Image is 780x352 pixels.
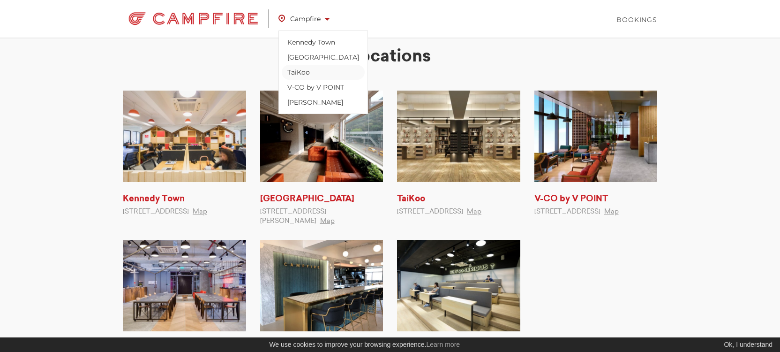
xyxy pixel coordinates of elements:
img: Wong Chuk Hang [123,240,246,331]
img: V-CO by V POINT [534,91,658,182]
a: TaiKoo [282,65,365,80]
div: Ok, I understand [721,340,772,350]
a: Learn more [427,341,460,348]
img: Kennedy Town [123,91,246,182]
a: Map [604,208,619,215]
a: Bookings [616,15,657,24]
a: V-CO by V POINT [282,80,365,95]
a: Map [467,208,481,215]
a: [PERSON_NAME] [282,95,365,110]
span: [STREET_ADDRESS] [397,208,463,215]
a: Kennedy Town [282,35,365,50]
img: Wong Chuk Hang 7/F [397,240,520,331]
a: V-CO by V POINT [534,195,608,203]
img: TaiKoo [397,91,520,182]
a: Campfire [278,8,339,30]
img: Campfire [123,9,264,28]
a: Kennedy Town [123,195,185,203]
img: Wong Chuk Hang 16/F [260,240,383,331]
a: [GEOGRAPHIC_DATA] [260,195,354,203]
h2: Locations [123,46,657,67]
span: [STREET_ADDRESS] [534,208,600,215]
a: Campfire [123,7,278,31]
span: [STREET_ADDRESS][PERSON_NAME] [260,208,326,224]
span: [STREET_ADDRESS] [123,208,189,215]
span: We use cookies to improve your browsing experience. [269,341,460,348]
a: Map [320,218,335,224]
img: Quarry Bay [260,91,383,182]
a: Map [193,208,207,215]
a: [GEOGRAPHIC_DATA] [282,50,365,65]
span: Campfire [278,13,330,25]
a: TaiKoo [397,195,425,203]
